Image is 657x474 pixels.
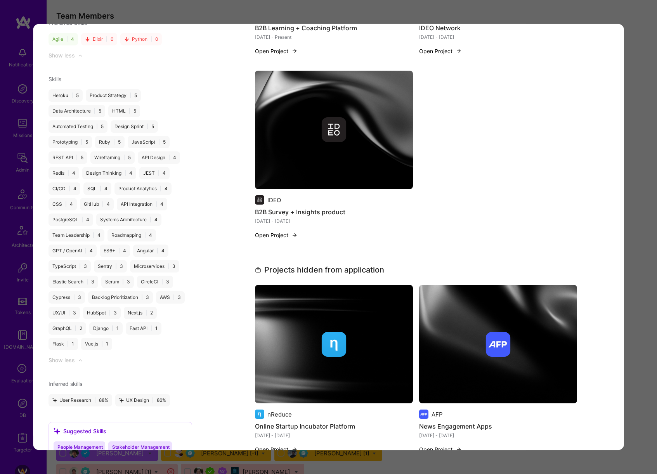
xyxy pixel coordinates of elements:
div: Design Sprint 5 [111,120,158,132]
i: icon Low [85,36,90,41]
span: Inferred skills [49,380,82,387]
span: | [147,123,148,129]
button: Open Project [255,47,298,55]
div: Elastic Search 3 [49,275,98,288]
div: Microservices 3 [130,260,179,272]
div: ES6+ 4 [100,244,130,257]
span: | [75,325,76,331]
div: GPT / OpenAI 4 [49,244,97,257]
div: JEST 4 [139,167,170,179]
button: Open Project [255,445,298,453]
span: | [76,154,78,160]
span: | [101,340,103,347]
span: | [68,170,69,176]
span: | [69,185,70,191]
span: | [118,247,120,253]
img: Company logo [255,195,264,204]
span: | [109,309,111,316]
div: HTML 5 [108,104,140,117]
span: | [87,278,88,285]
div: CircleCl 3 [137,275,173,288]
img: cover [255,285,413,403]
img: Company logo [255,409,264,418]
button: Open Project [419,47,462,55]
i: icon StarsPurple [52,398,57,402]
span: People Management [57,444,103,450]
span: Stakeholder Management [112,444,170,450]
span: | [94,397,96,403]
span: | [106,36,107,42]
img: arrow-right [456,47,462,54]
span: | [146,309,147,316]
div: Cypress 3 [49,291,85,303]
img: Company logo [419,409,428,418]
span: | [157,247,158,253]
div: Redis 4 [49,167,79,179]
span: | [150,216,151,222]
div: Flask 1 [49,337,78,350]
h4: B2B Survey + Insights product [255,207,413,217]
span: | [65,201,67,207]
div: Next.js 2 [124,306,157,319]
span: | [113,139,115,145]
span: | [152,397,154,403]
div: [DATE] - [DATE] [419,431,577,439]
div: CI/CD 4 [49,182,80,194]
div: Suggested Skills [54,427,106,435]
span: | [73,294,75,300]
span: Preferred Skills [49,19,87,26]
div: Roadmapping 4 [107,229,156,241]
span: | [173,294,175,300]
span: | [130,92,131,98]
i: SuitcaseGray [255,266,261,273]
div: Projects hidden from application [255,264,384,275]
div: Systems Architecture 4 [96,213,161,226]
div: Team Leadership 4 [49,229,104,241]
div: Scrum 3 [101,275,134,288]
div: Show less [49,51,75,59]
h4: IDEO Network [419,23,577,33]
div: GraphQL 2 [49,322,86,334]
div: Show less [49,356,75,364]
img: Company logo [321,332,346,356]
div: CSS 4 [49,198,77,210]
span: | [158,139,160,145]
span: | [168,263,169,269]
div: AWS 3 [156,291,185,303]
div: Wireframing 5 [90,151,135,163]
span: | [151,325,152,331]
span: | [160,185,161,191]
span: | [66,36,68,42]
span: | [144,232,146,238]
img: arrow-right [291,446,298,452]
div: [DATE] - Present [255,33,413,41]
div: SQL 4 [83,182,111,194]
div: AFP [432,410,443,418]
img: arrow-right [291,232,298,238]
span: | [158,170,159,176]
div: [DATE] - [DATE] [419,33,577,41]
div: Data Architecture 5 [49,104,105,117]
div: Heroku 5 [49,89,83,101]
div: [DATE] - [DATE] [255,217,413,225]
span: | [71,92,73,98]
img: arrow-right [291,47,298,54]
span: | [68,309,70,316]
span: | [94,108,95,114]
div: Backlog Prioritization 3 [88,291,153,303]
span: | [141,294,143,300]
span: | [96,123,98,129]
div: PostgreSQL 4 [49,213,93,226]
div: modal [33,24,624,450]
h4: B2B Learning + Coaching Platform [255,23,413,33]
div: UX Design 86 % [115,394,170,406]
span: | [123,154,125,160]
div: Automated Testing 5 [49,120,107,132]
span: | [93,232,94,238]
span: | [129,108,130,114]
span: | [168,154,170,160]
div: Python 0 [120,33,162,45]
div: nReduce [267,410,292,418]
button: Open Project [255,231,298,239]
span: | [102,201,104,207]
